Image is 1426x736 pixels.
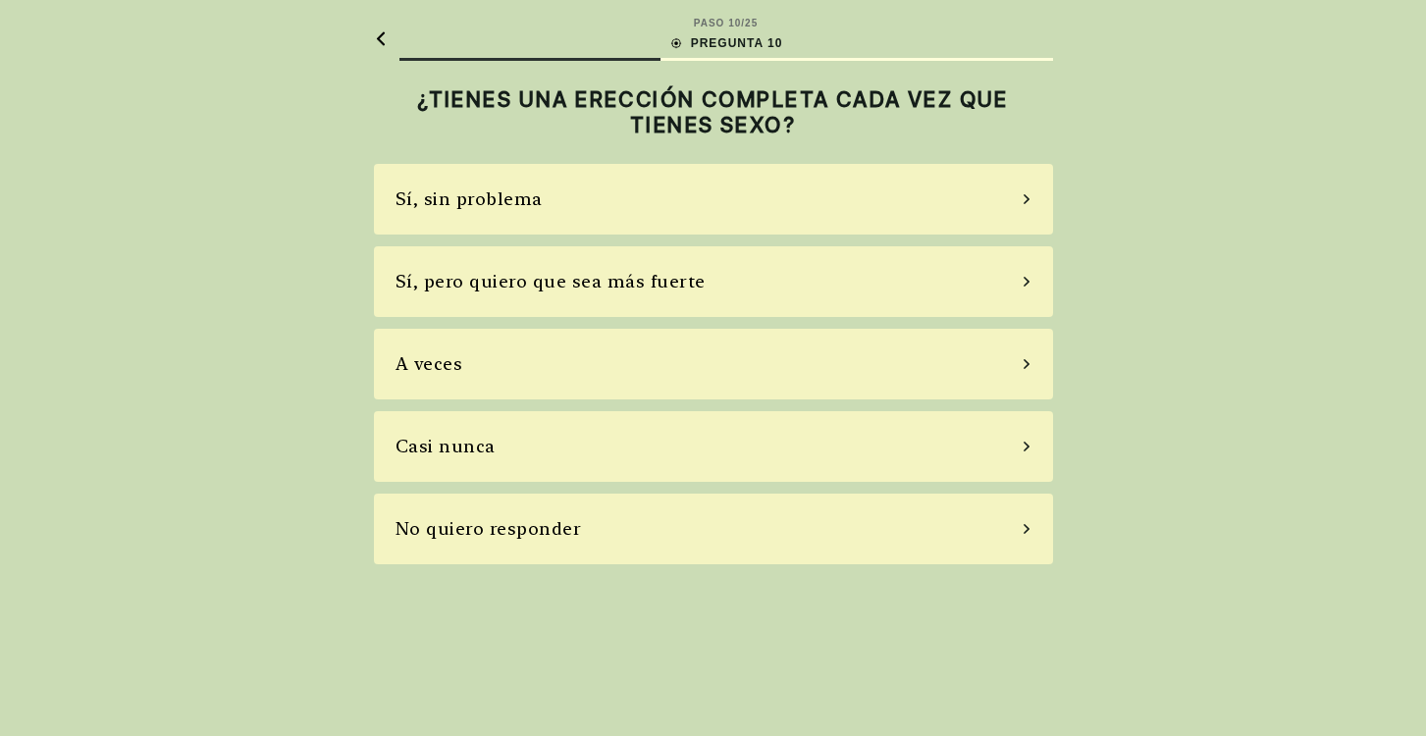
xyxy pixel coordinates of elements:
[669,34,783,52] div: PREGUNTA 10
[396,350,463,377] div: A veces
[694,16,758,30] div: PASO 10 / 25
[396,433,496,459] div: Casi nunca
[396,515,582,542] div: No quiero responder
[396,268,706,294] div: Sí, pero quiero que sea más fuerte
[396,185,543,212] div: Sí, sin problema
[374,86,1053,138] h2: ¿TIENES UNA ERECCIÓN COMPLETA CADA VEZ QUE TIENES SEXO?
